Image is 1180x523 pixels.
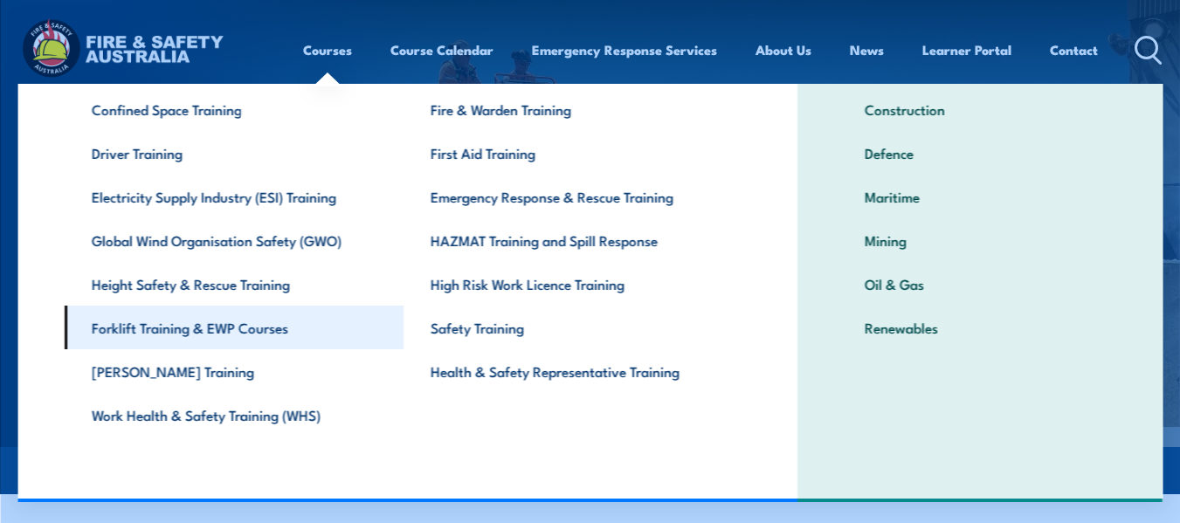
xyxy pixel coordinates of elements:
a: Emergency Response Services [532,29,717,71]
a: First Aid Training [403,131,742,175]
a: Construction [837,87,1122,131]
a: Global Wind Organisation Safety (GWO) [64,218,403,262]
a: Contact [1050,29,1098,71]
a: Learner Portal [922,29,1011,71]
a: [PERSON_NAME] Training [64,349,403,393]
a: Health & Safety Representative Training [403,349,742,393]
a: Height Safety & Rescue Training [64,262,403,306]
a: Fire & Warden Training [403,87,742,131]
a: Driver Training [64,131,403,175]
a: About Us [756,29,811,71]
a: Mining [837,218,1122,262]
a: News [850,29,884,71]
a: Renewables [837,306,1122,349]
a: High Risk Work Licence Training [403,262,742,306]
a: Electricity Supply Industry (ESI) Training [64,175,403,218]
a: Confined Space Training [64,87,403,131]
a: Courses [303,29,352,71]
a: Oil & Gas [837,262,1122,306]
a: Work Health & Safety Training (WHS) [64,393,403,437]
a: Safety Training [403,306,742,349]
a: Emergency Response & Rescue Training [403,175,742,218]
a: Maritime [837,175,1122,218]
a: Forklift Training & EWP Courses [64,306,403,349]
a: Defence [837,131,1122,175]
a: Course Calendar [390,29,493,71]
a: HAZMAT Training and Spill Response [403,218,742,262]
